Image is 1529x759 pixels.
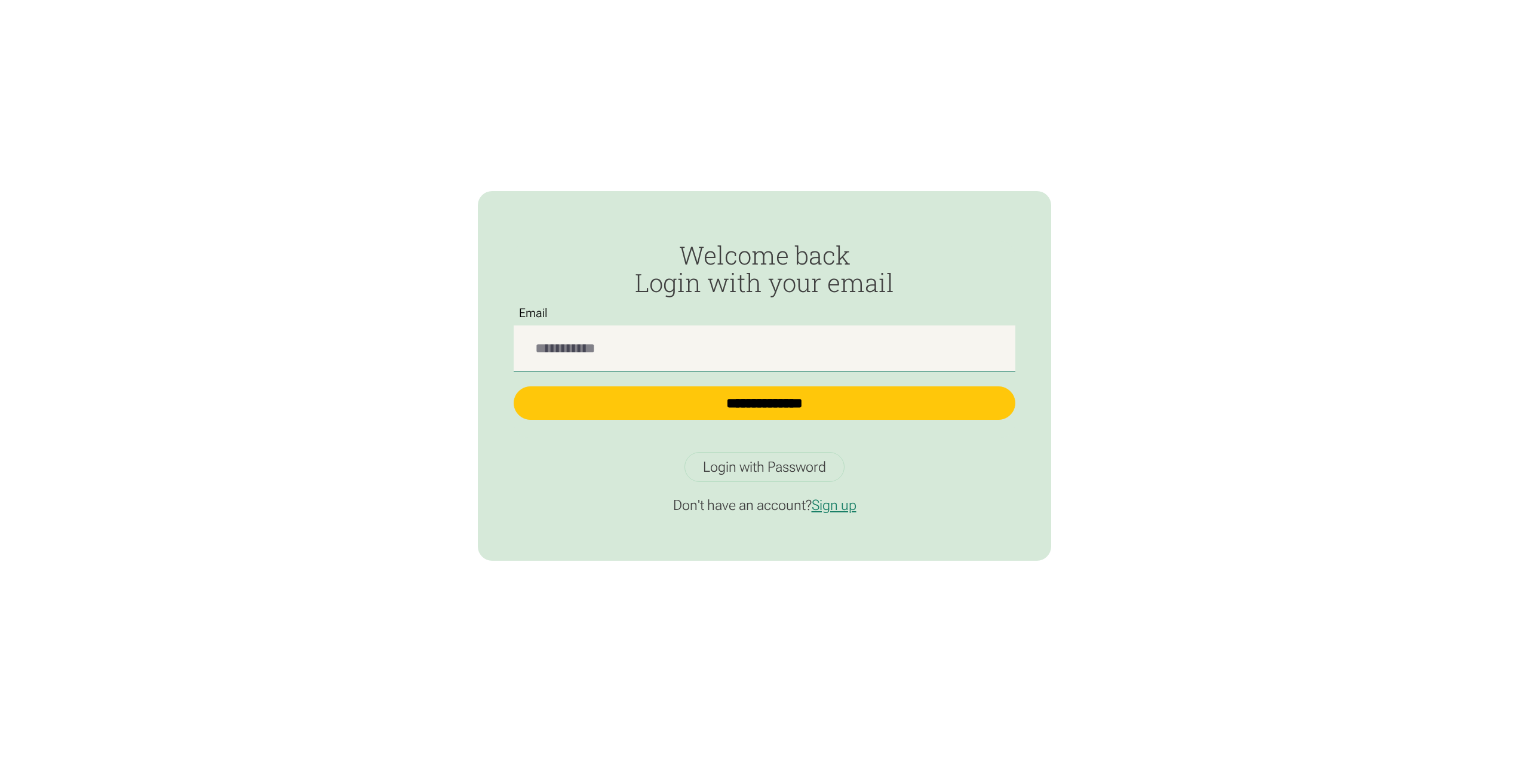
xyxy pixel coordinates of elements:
div: Login with Password [703,458,826,476]
form: Passwordless Login [514,241,1015,438]
label: Email [514,306,554,320]
h2: Welcome back Login with your email [514,241,1015,296]
a: Sign up [812,497,856,514]
p: Don't have an account? [514,496,1015,514]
